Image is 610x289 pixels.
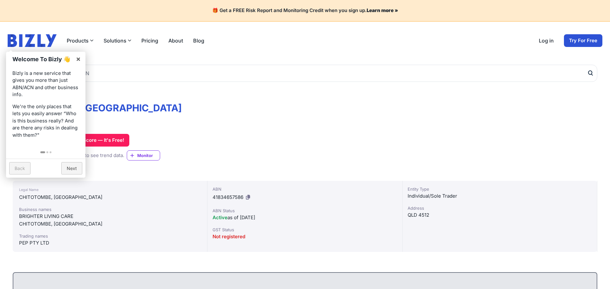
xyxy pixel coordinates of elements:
a: Back [9,162,30,174]
a: Next [61,162,82,174]
p: We're the only places that lets you easily answer “Who is this business really? And are there any... [12,103,79,139]
h1: Welcome To Bizly 👋 [12,55,72,63]
p: Bizly is a new service that gives you more than just ABN/ACN and other business info. [12,70,79,98]
a: × [71,52,85,66]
